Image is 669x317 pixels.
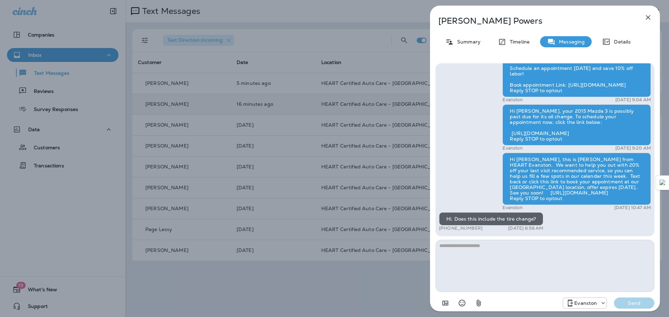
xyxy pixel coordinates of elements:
[614,205,651,211] p: [DATE] 10:47 AM
[502,104,651,145] div: Hi [PERSON_NAME], your 2015 Mazda 3 is possibly past due for its oil change. To schedule your app...
[502,205,523,211] p: Evanston
[660,180,666,186] img: Detect Auto
[508,225,543,231] p: [DATE] 8:58 AM
[574,300,597,306] p: Evanston
[502,145,523,151] p: Evanston
[555,39,585,45] p: Messaging
[615,145,651,151] p: [DATE] 9:20 AM
[610,39,631,45] p: Details
[438,16,629,26] p: [PERSON_NAME] Powers
[455,296,469,310] button: Select an emoji
[615,97,651,103] p: [DATE] 9:04 AM
[502,97,523,103] p: Evanston
[506,39,530,45] p: Timeline
[454,39,480,45] p: Summary
[502,153,651,205] div: Hi [PERSON_NAME], this is [PERSON_NAME] from HEART Evanston. We want to help you out with 20% off...
[439,212,543,225] div: Hi. Does this include the tire change?
[438,296,452,310] button: Add in a premade template
[563,299,607,307] div: +1 (847) 892-1225
[439,225,483,231] p: [PHONE_NUMBER]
